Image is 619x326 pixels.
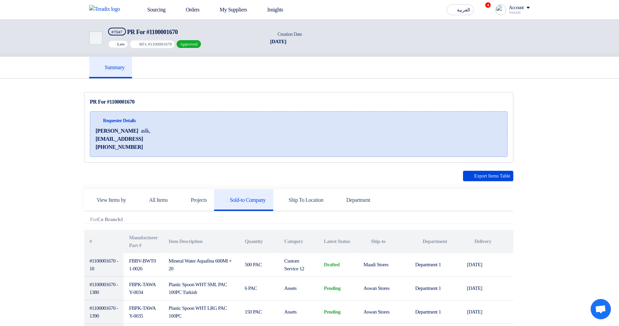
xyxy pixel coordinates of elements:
[509,5,524,11] div: Account
[96,127,138,135] span: [PERSON_NAME]
[141,197,168,203] h5: All Items
[239,300,279,324] td: 150 PAC
[358,230,410,253] th: Ship-to
[279,253,318,277] td: Custom Service 12
[205,2,253,17] a: My Suppliers
[410,277,461,300] td: Department 1
[124,300,163,324] td: FBPK-TAWAY-0035
[84,253,124,277] td: #1100001670 - 10
[270,38,302,46] div: [DATE]
[495,4,506,15] img: profile_test.png
[270,31,302,38] div: Creation Date
[84,217,511,224] div: For
[279,300,318,324] td: Assets
[318,253,358,277] td: drafted
[410,253,461,277] td: Department 1
[358,300,410,324] td: Aswan Stores
[117,42,125,47] span: Low
[96,143,143,151] span: [PHONE_NUMBER]
[163,253,239,277] td: Mineral Water Aquafina 600Ml × 20
[90,98,508,106] div: PR For #1100001670
[338,197,370,203] h5: Department
[485,2,491,8] span: 4
[462,230,513,253] th: Delivery
[457,8,470,12] span: العربية
[97,64,125,71] h5: Summary
[124,230,163,253] th: Manufacturer Part #
[318,230,358,253] th: Latest Status
[183,197,207,203] h5: Projects
[281,197,324,203] h5: Ship To Location
[222,197,265,203] h5: Sold-to Company
[141,127,150,135] span: aslk,
[279,277,318,300] td: Assets
[509,10,530,14] div: Sadsadjs
[89,5,124,13] img: Teradix logo
[462,253,513,277] td: [DATE]
[84,230,124,253] th: #
[358,277,410,300] td: Aswan Stores
[97,217,123,222] b: Co Branch1
[163,300,239,324] td: Plastic Spoon WHT LRG PAC 100PC
[239,277,279,300] td: 6 PAC
[139,42,147,47] span: RFx
[447,4,474,15] button: العربية
[127,29,178,35] span: PR For #1100001670
[410,230,461,253] th: Department
[163,277,239,300] td: Plastic Spoon WHT SML PAC 100PC Turkish
[591,299,611,319] a: Open chat
[462,300,513,324] td: [DATE]
[163,230,239,253] th: Item Description
[97,197,126,203] h5: View Items by
[124,277,163,300] td: FBPK-TAWAY-0034
[148,42,172,47] span: #1100001670
[279,230,318,253] th: Category
[318,277,358,300] td: pending
[239,230,279,253] th: Quantity
[463,171,513,181] button: Export Items Table
[171,2,205,17] a: Orders
[103,117,136,124] span: Requester Details
[253,2,289,17] a: Insights
[124,253,163,277] td: FBBV-BWT01-0026
[84,300,124,324] td: #1100001670 - 1390
[462,277,513,300] td: [DATE]
[410,300,461,324] td: Department 1
[84,277,124,300] td: #1100001670 - 1380
[132,2,171,17] a: Sourcing
[180,42,198,47] span: Approved
[358,253,410,277] td: Maadi Stores
[239,253,279,277] td: 500 PAC
[318,300,358,324] td: pending
[96,135,143,143] span: [EMAIL_ADDRESS]
[111,30,123,34] div: #7047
